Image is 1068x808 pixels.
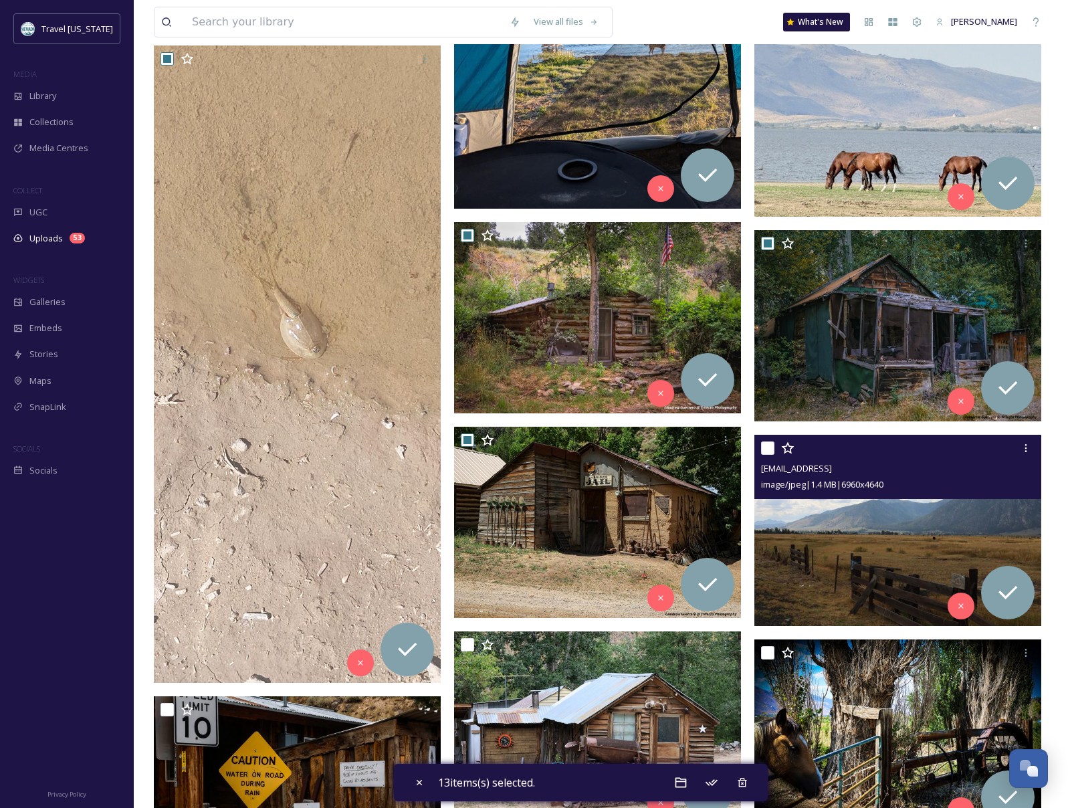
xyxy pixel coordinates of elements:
[761,462,832,474] span: [EMAIL_ADDRESS]
[13,69,37,79] span: MEDIA
[47,790,86,799] span: Privacy Policy
[13,443,40,453] span: SOCIALS
[454,222,741,413] img: ext_1758349468.98959_ask_4_andy@yahoo.com-0S6A2590.jpeg
[754,230,1041,421] img: ext_1758349435.256371_ask_4_andy@yahoo.com-0S6A2500.jpeg
[47,785,86,801] a: Privacy Policy
[783,13,850,31] a: What's New
[29,142,88,155] span: Media Centres
[29,401,66,413] span: SnapLink
[29,322,62,334] span: Embeds
[29,232,63,245] span: Uploads
[29,206,47,219] span: UGC
[754,1,1041,217] img: ext_1758349456.844755_Cynthia_hartsock@hotmail.com-IMG_1432.jpeg
[21,22,35,35] img: download.jpeg
[29,375,51,387] span: Maps
[29,296,66,308] span: Galleries
[29,116,74,128] span: Collections
[13,185,42,195] span: COLLECT
[154,45,441,683] img: ext_1758436318.149459_MarvTheCarpenter@yahoo.com-20250915_135341.jpg
[29,348,58,361] span: Stories
[438,775,535,791] span: 13 items(s) selected.
[29,464,58,477] span: Socials
[929,9,1024,35] a: [PERSON_NAME]
[951,15,1017,27] span: [PERSON_NAME]
[454,427,741,618] img: ext_1758349435.255576_ask_4_andy@yahoo.com-0S6A2486.jpeg
[185,7,503,37] input: Search your library
[13,275,44,285] span: WIDGETS
[29,90,56,102] span: Library
[527,9,605,35] a: View all files
[41,23,113,35] span: Travel [US_STATE]
[1009,749,1048,788] button: Open Chat
[754,435,1041,626] img: ext_1758349419.287078_ask_4_andy@yahoo.com-0S6A3007.jpeg
[761,478,883,490] span: image/jpeg | 1.4 MB | 6960 x 4640
[70,233,85,243] div: 53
